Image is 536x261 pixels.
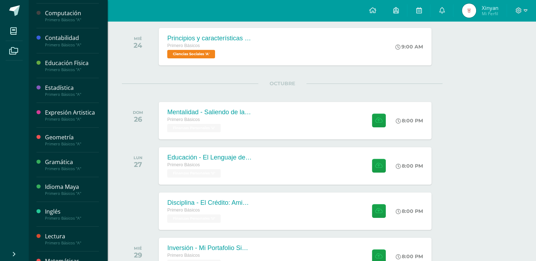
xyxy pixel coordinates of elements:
[45,183,99,191] div: Idioma Maya
[45,117,99,122] div: Primero Básicos "A"
[45,84,99,92] div: Estadística
[45,232,99,240] div: Lectura
[45,34,99,42] div: Contabilidad
[167,124,221,132] span: Finanzas Personales 'U'
[167,43,200,48] span: Primero Básicos
[167,117,200,122] span: Primero Básicos
[45,9,99,22] a: ComputaciónPrimero Básicos "A"
[462,4,476,18] img: 31c7248459b52d1968276b61d18b5cd8.png
[396,163,423,169] div: 8:00 PM
[167,109,252,116] div: Mentalidad - Saliendo de la Carrera de la Rata
[134,251,142,259] div: 29
[45,208,99,216] div: Inglés
[167,199,252,207] div: Disciplina - El Crédito: Amigo o Enemigo
[45,216,99,221] div: Primero Básicos "A"
[134,155,142,160] div: LUN
[45,42,99,47] div: Primero Básicos "A"
[167,162,200,167] span: Primero Básicos
[45,9,99,17] div: Computación
[167,50,215,58] span: Ciencias Sociales 'A'
[45,109,99,117] div: Expresión Artistica
[395,43,423,50] div: 9:00 AM
[45,232,99,245] a: LecturaPrimero Básicos "A"
[167,253,200,258] span: Primero Básicos
[167,169,221,178] span: Finanzas Personales 'U'
[45,92,99,97] div: Primero Básicos "A"
[45,158,99,171] a: GramáticaPrimero Básicos "A"
[134,246,142,251] div: MIÉ
[45,240,99,245] div: Primero Básicos "A"
[45,59,99,67] div: Educación Física
[45,166,99,171] div: Primero Básicos "A"
[167,214,221,223] span: Finanzas Personales 'U'
[45,208,99,221] a: InglésPrimero Básicos "A"
[134,41,142,50] div: 24
[45,183,99,196] a: Idioma MayaPrimero Básicos "A"
[45,133,99,141] div: Geometría
[167,154,252,161] div: Educación - El Lenguaje del Dinero
[134,160,142,169] div: 27
[45,84,99,97] a: EstadísticaPrimero Básicos "A"
[45,109,99,122] a: Expresión ArtisticaPrimero Básicos "A"
[396,117,423,124] div: 8:00 PM
[481,11,498,17] span: Mi Perfil
[45,34,99,47] a: ContabilidadPrimero Básicos "A"
[45,67,99,72] div: Primero Básicos "A"
[396,208,423,214] div: 8:00 PM
[167,208,200,213] span: Primero Básicos
[45,158,99,166] div: Gramática
[481,4,498,11] span: Xinyan
[45,141,99,146] div: Primero Básicos "A"
[45,59,99,72] a: Educación FísicaPrimero Básicos "A"
[396,253,423,260] div: 8:00 PM
[133,110,143,115] div: DOM
[45,191,99,196] div: Primero Básicos "A"
[167,244,252,252] div: Inversión - Mi Portafolio Simulado
[134,36,142,41] div: MIÉ
[133,115,143,123] div: 26
[45,17,99,22] div: Primero Básicos "A"
[258,80,306,87] span: OCTUBRE
[167,35,252,42] div: Principios y características de la Constitución
[45,133,99,146] a: GeometríaPrimero Básicos "A"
